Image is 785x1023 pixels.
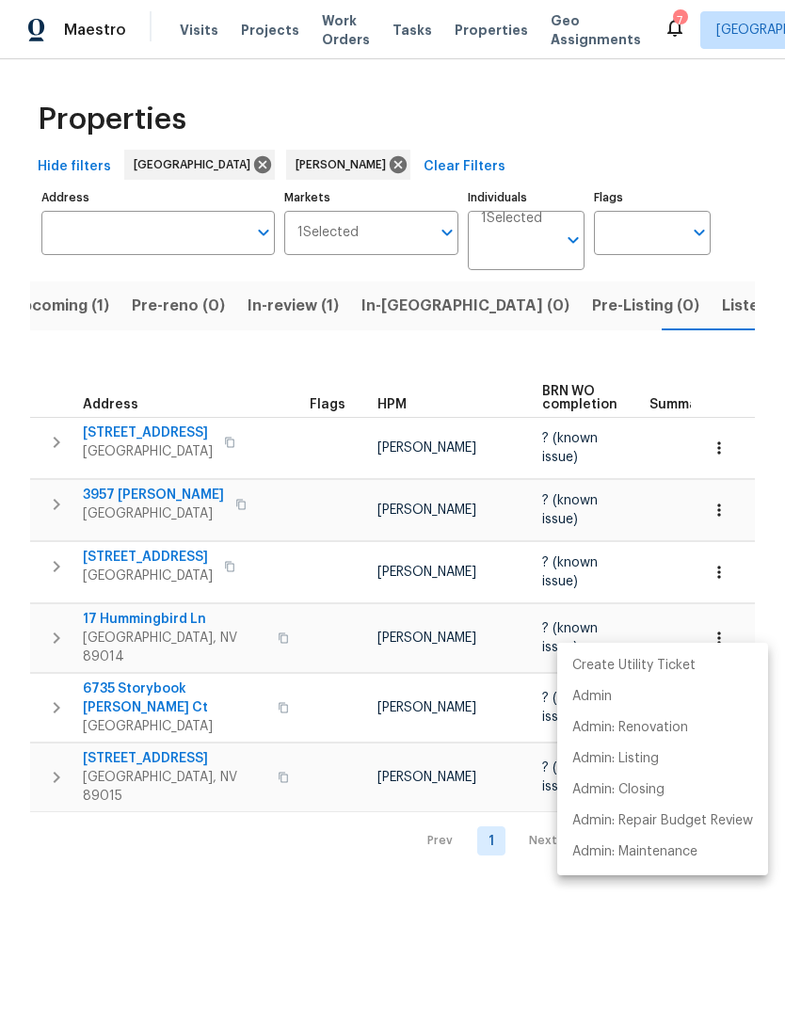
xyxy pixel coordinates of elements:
p: Admin [572,687,612,707]
p: Admin: Repair Budget Review [572,811,753,831]
p: Admin: Renovation [572,718,688,738]
p: Create Utility Ticket [572,656,696,676]
p: Admin: Listing [572,749,659,769]
p: Admin: Closing [572,780,665,800]
p: Admin: Maintenance [572,842,697,862]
